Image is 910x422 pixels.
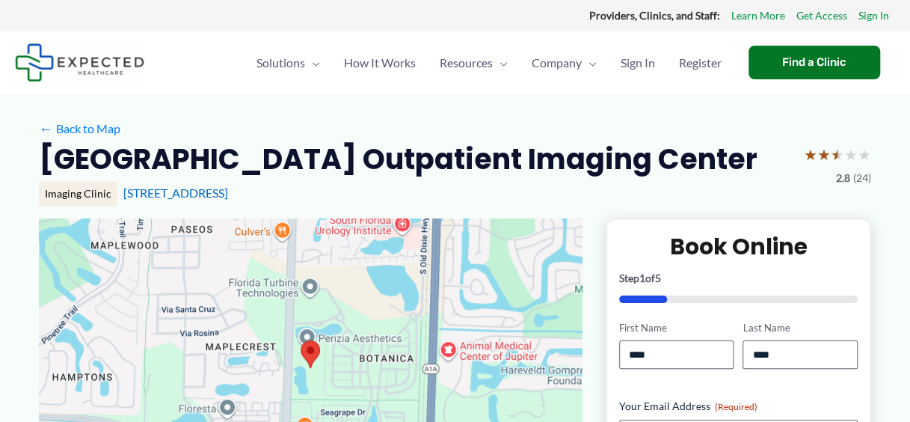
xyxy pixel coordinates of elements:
nav: Primary Site Navigation [245,37,734,89]
span: (24) [853,168,871,188]
span: Resources [440,37,493,89]
a: How It Works [332,37,428,89]
span: 2.8 [836,168,850,188]
span: Solutions [256,37,305,89]
span: Sign In [621,37,655,89]
h2: [GEOGRAPHIC_DATA] Outpatient Imaging Center [39,141,757,177]
strong: Providers, Clinics, and Staff: [589,9,720,22]
span: Register [679,37,722,89]
span: ★ [804,141,817,168]
div: Imaging Clinic [39,181,117,207]
a: Register [667,37,734,89]
a: ←Back to Map [39,117,120,140]
a: SolutionsMenu Toggle [245,37,332,89]
label: Last Name [743,321,857,335]
span: ★ [858,141,871,168]
span: 1 [639,272,645,284]
label: First Name [619,321,734,335]
a: Get Access [796,6,847,25]
span: How It Works [344,37,416,89]
span: Menu Toggle [493,37,508,89]
span: ★ [844,141,858,168]
a: Find a Clinic [748,46,880,79]
img: Expected Healthcare Logo - side, dark font, small [15,43,144,82]
a: Sign In [609,37,667,89]
p: Step of [619,273,858,284]
span: Menu Toggle [582,37,597,89]
a: Sign In [858,6,889,25]
span: ← [39,121,53,135]
a: ResourcesMenu Toggle [428,37,520,89]
label: Your Email Address [619,399,858,414]
span: ★ [817,141,831,168]
span: (Required) [715,401,757,412]
span: Company [532,37,582,89]
span: Menu Toggle [305,37,320,89]
a: Learn More [731,6,785,25]
span: 5 [655,272,661,284]
a: [STREET_ADDRESS] [123,186,228,200]
a: CompanyMenu Toggle [520,37,609,89]
h2: Book Online [619,232,858,261]
span: ★ [831,141,844,168]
